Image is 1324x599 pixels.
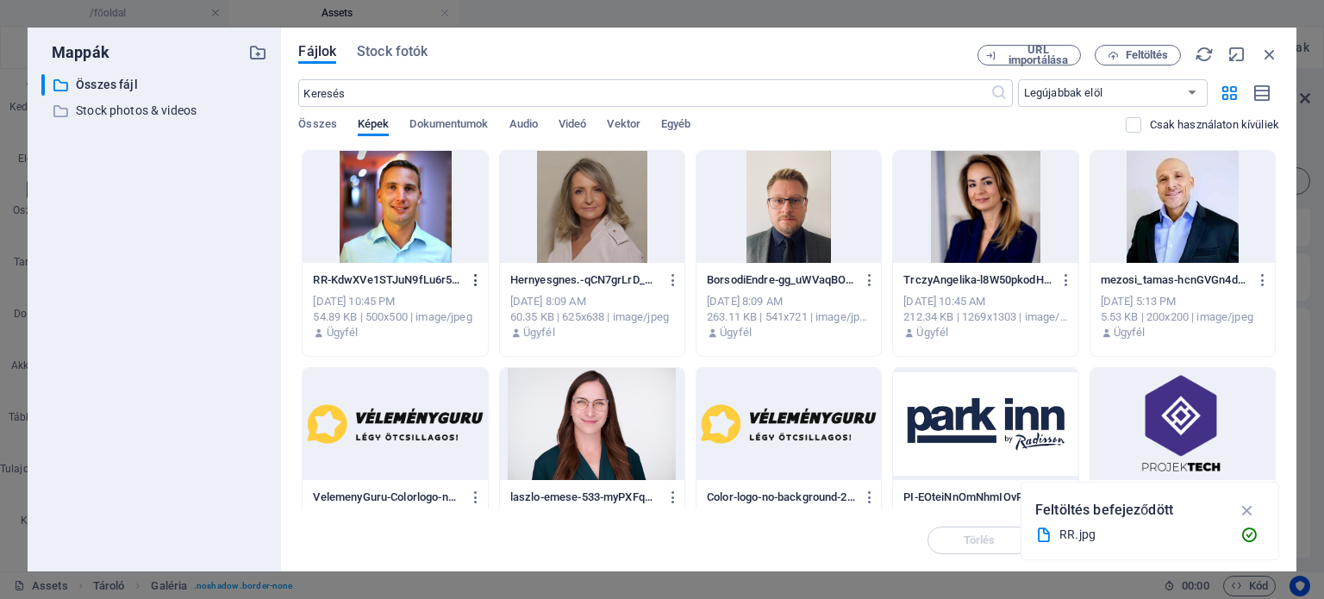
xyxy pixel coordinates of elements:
[313,309,477,325] div: 54.89 KB | 500x500 | image/jpeg
[707,294,871,309] div: [DATE] 8:09 AM
[523,325,555,340] p: Ügyfél
[1035,499,1173,521] p: Feltöltés befejeződött
[903,272,1052,288] p: TrczyAngelika-l8W50pkodHjPyvPkYyzUAA-sNDdzcM00j3TlhCQzpmByQ.jpg
[41,74,45,96] div: ​
[707,272,855,288] p: BorsodiEndre-gg_uWVaqBOThvx_hyIq0aA.jpg
[248,43,267,62] i: Új mappa létrehozása
[903,294,1067,309] div: [DATE] 10:45 AM
[327,325,359,340] p: Ügyfél
[1095,45,1181,66] button: Feltöltés
[409,114,488,138] span: Dokumentumok
[1114,325,1146,340] p: Ügyfél
[607,114,640,138] span: Vektor
[720,325,752,340] p: Ügyfél
[510,309,674,325] div: 60.35 KB | 625x638 | image/jpeg
[510,490,659,505] p: laszlo-emese-533-myPXFqVDMelXguNfAyJAvw.jpg
[707,490,855,505] p: Color-logo-no-background-2048x540-nQdfchn7LVDb7kjLdNdUGw.webp
[707,309,871,325] div: 263.11 KB | 541x721 | image/jpeg
[1101,272,1249,288] p: mezosi_tamas-hcnGVGn4dXnbO5UAOJNoiw.jpg
[76,75,236,95] p: Összes fájl
[7,7,122,22] a: Skip to main content
[510,272,659,288] p: Hernyesgnes.-qCN7grLrD_Tc4jhdHe6ACA.jpg
[977,45,1081,66] button: URL importálása
[661,114,690,138] span: Egyéb
[509,114,538,138] span: Audio
[313,272,461,288] p: RR-KdwXVe1STJuN9fLu6r5XnA.jpg
[1003,45,1073,66] span: URL importálása
[41,259,386,453] img: dummy.png
[313,490,461,505] p: VelemenyGuru-Colorlogo-nobackground-02-5NWpxbsM_BFyPLU8QFA.png
[76,101,236,121] p: Stock photos & videos
[1101,294,1265,309] div: [DATE] 5:13 PM
[916,325,948,340] p: Ügyfél
[313,294,477,309] div: [DATE] 10:45 PM
[1150,117,1279,133] p: Csak használaton kívüliek
[298,79,990,107] input: Keresés
[1227,45,1246,64] i: Minimalizálás
[903,490,1052,505] p: PI-EOteiNnOmNhmIOvPVAhR6A.png
[357,41,428,62] span: Stock fotók
[559,114,586,138] span: Videó
[1195,45,1214,64] i: Újratöltés
[298,114,337,138] span: Összes
[510,294,674,309] div: [DATE] 8:09 AM
[41,41,109,64] p: Mappák
[41,100,267,122] div: Stock photos & videos
[1101,309,1265,325] div: 5.53 KB | 200x200 | image/jpeg
[1260,45,1279,64] i: Bezárás
[298,41,336,62] span: Fájlok
[1126,50,1169,60] span: Feltöltés
[1059,525,1227,545] div: RR.jpg
[358,114,389,138] span: Képek
[903,309,1067,325] div: 212.34 KB | 1269x1303 | image/jpeg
